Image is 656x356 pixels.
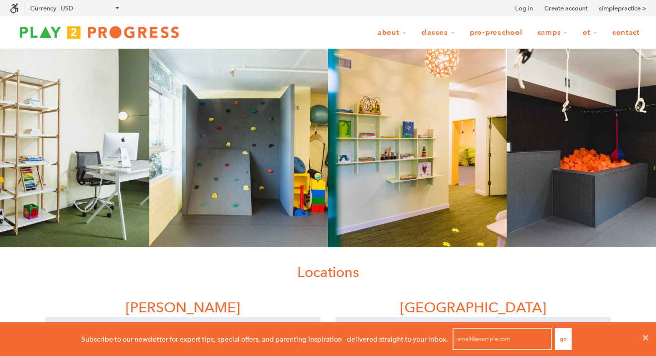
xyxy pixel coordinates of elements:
[10,22,189,42] img: Play2Progress logo
[463,23,529,42] a: Pre-Preschool
[81,334,448,345] p: Subscribe to our newsletter for expert tips, special offers, and parenting inspiration - delivere...
[453,328,552,350] input: email@example.com
[45,297,321,317] h1: [PERSON_NAME]
[576,23,604,42] a: OT
[38,262,618,282] h1: Locations
[515,3,533,13] a: Log in
[415,23,461,42] a: Classes
[599,3,646,13] a: simplepractice >
[335,297,611,317] h1: [GEOGRAPHIC_DATA]
[555,328,572,350] button: Go
[544,3,588,13] a: Create account
[531,23,575,42] a: Camps
[30,4,56,12] label: Currency
[371,23,413,42] a: About
[606,23,646,42] a: Contact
